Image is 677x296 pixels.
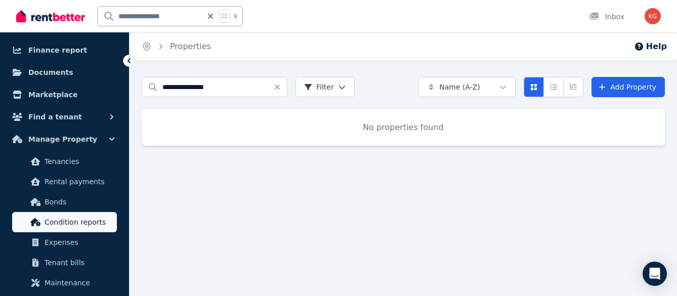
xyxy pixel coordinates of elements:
img: RentBetter [16,9,85,24]
div: Inbox [589,12,624,22]
img: Kassia Grier [645,8,661,24]
a: Add Property [591,77,665,97]
a: Properties [170,41,211,51]
button: Card view [524,77,544,97]
p: No properties found [154,121,653,134]
span: Find a tenant [28,111,82,123]
a: Expenses [12,232,117,252]
a: Bonds [12,192,117,212]
button: Name (A-Z) [418,77,516,97]
span: Name (A-Z) [439,82,480,92]
a: Maintenance [12,273,117,293]
span: k [234,12,237,20]
a: Marketplace [8,84,121,105]
span: Condition reports [45,216,113,228]
button: Manage Property [8,129,121,149]
button: Clear search [273,77,287,97]
a: Finance report [8,40,121,60]
span: Rental payments [45,176,113,188]
a: Tenancies [12,151,117,172]
span: Marketplace [28,89,77,101]
button: Help [634,40,667,53]
span: Maintenance [45,277,113,289]
span: Tenant bills [45,257,113,269]
a: Tenant bills [12,252,117,273]
span: Tenancies [45,155,113,167]
a: Condition reports [12,212,117,232]
button: Expanded list view [563,77,583,97]
div: Open Intercom Messenger [643,262,667,286]
button: Filter [295,77,355,97]
span: Filter [304,82,334,92]
button: Compact list view [543,77,564,97]
nav: Breadcrumb [130,32,223,61]
span: Finance report [28,44,87,56]
a: Rental payments [12,172,117,192]
span: Documents [28,66,73,78]
span: Expenses [45,236,113,248]
a: Documents [8,62,121,82]
div: View options [524,77,583,97]
span: Bonds [45,196,113,208]
button: Find a tenant [8,107,121,127]
span: Manage Property [28,133,97,145]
